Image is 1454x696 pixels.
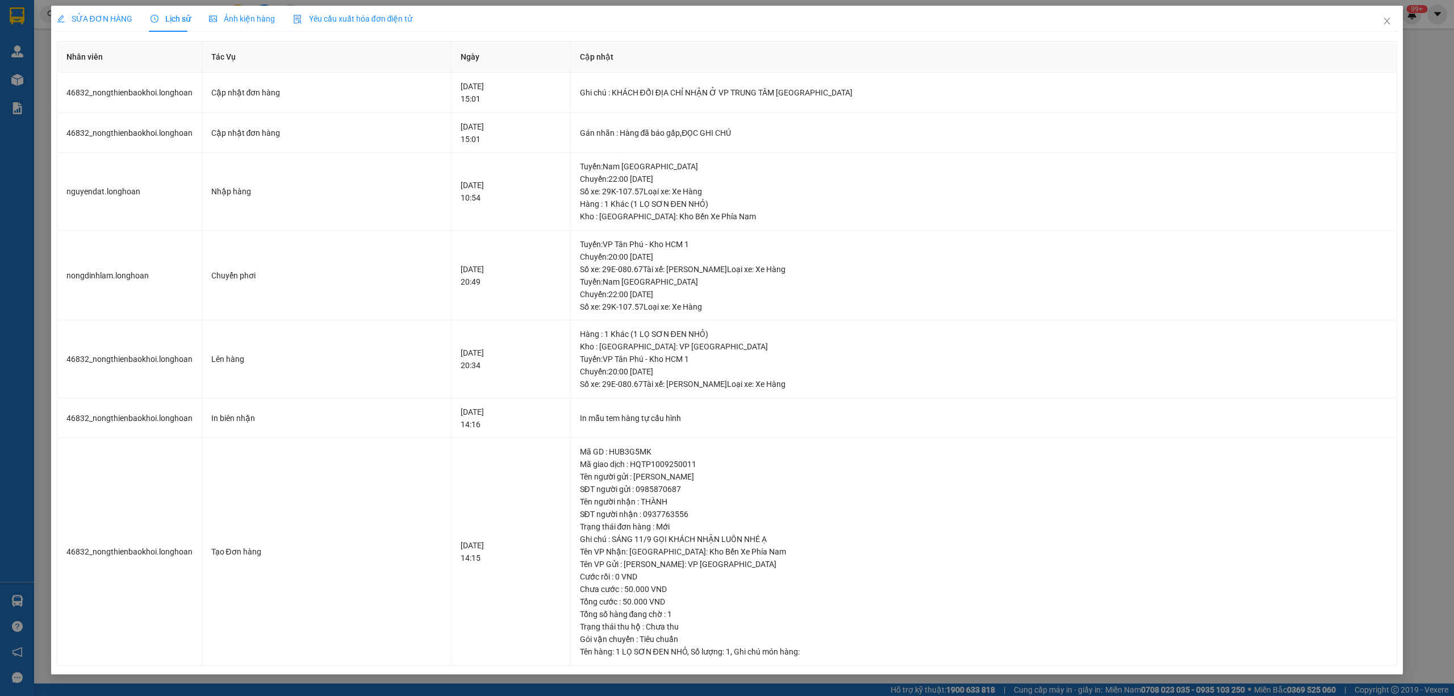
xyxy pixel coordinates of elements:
div: Kho : [GEOGRAPHIC_DATA]: Kho Bến Xe Phía Nam [580,210,1388,223]
div: Tạo Đơn hàng [211,545,442,558]
div: Tuyến : Nam [GEOGRAPHIC_DATA] Chuyến: 22:00 [DATE] Số xe: 29K-107.57 Loại xe: Xe Hàng [580,160,1388,198]
div: In mẫu tem hàng tự cấu hình [580,412,1388,424]
div: [DATE] 10:54 [461,179,561,204]
span: Yêu cầu xuất hóa đơn điện tử [293,14,413,23]
th: Nhân viên [57,41,202,73]
td: 46832_nongthienbaokhoi.longhoan [57,73,202,113]
span: close [1382,16,1392,26]
div: Chuyển phơi [211,269,442,282]
span: 1 LỌ SƠN ĐEN NHỎ [616,647,687,656]
div: Cập nhật đơn hàng [211,86,442,99]
div: [DATE] 20:34 [461,347,561,372]
div: Ghi chú : KHÁCH ĐỔI ĐỊA CHỈ NHẬN Ở VP TRUNG TÂM [GEOGRAPHIC_DATA] [580,86,1388,99]
span: picture [209,15,217,23]
button: Close [1371,6,1403,37]
div: Cước rồi : 0 VND [580,570,1388,583]
div: Tên người gửi : [PERSON_NAME] [580,470,1388,483]
div: Chưa cước : 50.000 VND [580,583,1388,595]
td: 46832_nongthienbaokhoi.longhoan [57,438,202,666]
div: Lên hàng [211,353,442,365]
div: Kho : [GEOGRAPHIC_DATA]: VP [GEOGRAPHIC_DATA] [580,340,1388,353]
div: [DATE] 14:15 [461,539,561,564]
div: Tên VP Gửi : [PERSON_NAME]: VP [GEOGRAPHIC_DATA] [580,558,1388,570]
div: Hàng : 1 Khác (1 LỌ SƠN ĐEN NHỎ) [580,198,1388,210]
div: Tên VP Nhận: [GEOGRAPHIC_DATA]: Kho Bến Xe Phía Nam [580,545,1388,558]
span: Ảnh kiện hàng [209,14,275,23]
div: [DATE] 15:01 [461,120,561,145]
th: Cập nhật [571,41,1398,73]
div: Tên hàng: , Số lượng: , Ghi chú món hàng: [580,645,1388,658]
div: Tổng số hàng đang chờ : 1 [580,608,1388,620]
div: [DATE] 20:49 [461,263,561,288]
div: Tuyến : VP Tân Phú - Kho HCM 1 Chuyến: 20:00 [DATE] Số xe: 29E-080.67 Tài xế: [PERSON_NAME] Loại ... [580,238,1388,276]
div: [DATE] 15:01 [461,80,561,105]
td: 46832_nongthienbaokhoi.longhoan [57,113,202,153]
div: Trạng thái đơn hàng : Mới [580,520,1388,533]
div: Tuyến : Nam [GEOGRAPHIC_DATA] Chuyến: 22:00 [DATE] Số xe: 29K-107.57 Loại xe: Xe Hàng [580,276,1388,313]
div: Mã giao dịch : HQTP1009250011 [580,458,1388,470]
th: Ngày [452,41,571,73]
div: Hàng : 1 Khác (1 LỌ SƠN ĐEN NHỎ) [580,328,1388,340]
span: 1 [726,647,730,656]
span: SỬA ĐƠN HÀNG [57,14,132,23]
span: edit [57,15,65,23]
div: Gán nhãn : Hàng đã báo gấp,ĐỌC GHI CHÚ [580,127,1388,139]
div: Trạng thái thu hộ : Chưa thu [580,620,1388,633]
div: Cập nhật đơn hàng [211,127,442,139]
div: Tuyến : VP Tân Phú - Kho HCM 1 Chuyến: 20:00 [DATE] Số xe: 29E-080.67 Tài xế: [PERSON_NAME] Loại ... [580,353,1388,390]
th: Tác Vụ [202,41,452,73]
img: icon [293,15,302,24]
span: Lịch sử [151,14,191,23]
div: Ghi chú : SÁNG 11/9 GỌI KHÁCH NHẬN LUÔN NHÉ Ạ [580,533,1388,545]
div: Gói vận chuyển : Tiêu chuẩn [580,633,1388,645]
span: clock-circle [151,15,158,23]
div: Nhập hàng [211,185,442,198]
div: Mã GD : HUB3G5MK [580,445,1388,458]
td: nguyendat.longhoan [57,153,202,231]
td: 46832_nongthienbaokhoi.longhoan [57,320,202,398]
div: SĐT người gửi : 0985870687 [580,483,1388,495]
div: In biên nhận [211,412,442,424]
div: Tên người nhận : THÀNH [580,495,1388,508]
div: Tổng cước : 50.000 VND [580,595,1388,608]
div: [DATE] 14:16 [461,406,561,431]
td: nongdinhlam.longhoan [57,231,202,321]
td: 46832_nongthienbaokhoi.longhoan [57,398,202,439]
div: SĐT người nhận : 0937763556 [580,508,1388,520]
